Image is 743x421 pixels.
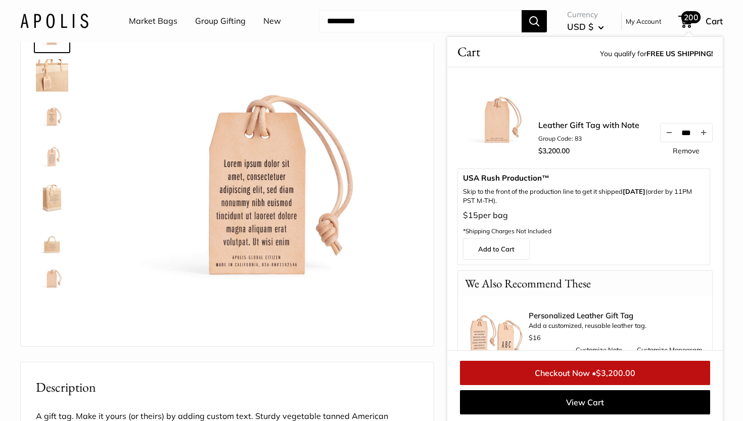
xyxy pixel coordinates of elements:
img: description_5 oz vegetable tanned American leather [36,181,68,213]
a: Leather Gift Tag with Note [538,119,639,131]
a: Remove [673,147,700,154]
span: Personalized Leather Gift Tag [529,312,702,320]
button: Search [522,10,547,32]
input: Quantity [678,128,695,137]
h2: Description [36,377,419,397]
p: per bag [463,208,705,238]
span: USD $ [567,21,593,32]
a: description_The size is 2.25" X 3.75" [34,219,70,256]
img: Luggage Tag [468,307,524,362]
a: description_Here are a couple ideas for what to personalize this gift tag for... [34,98,70,134]
img: description_Custom printed text with eco-friendly ink [36,140,68,173]
span: $3,200.00 [596,368,635,378]
button: Increase quantity by 1 [695,123,712,142]
img: description_No need for custom text? Choose this option [36,262,68,294]
span: Cart [457,42,480,62]
p: Skip to the front of the production line to get it shipped (order by 11PM PST M-TH). [463,187,705,205]
span: Cart [706,16,723,26]
strong: FREE US SHIPPING! [646,49,713,58]
p: We Also Recommend These [458,270,598,296]
a: Customize Note [576,344,622,356]
a: Group Gifting [195,14,246,29]
img: description_No need for custom text? Choose this option [457,77,538,158]
span: Currency [567,8,604,22]
span: *Shipping Charges Not Included [463,227,551,235]
a: Checkout Now •$3,200.00 [460,361,710,385]
a: 200 Cart [679,13,723,29]
b: [DATE] [623,187,645,195]
img: description_The size is 2.25" X 3.75" [36,221,68,254]
div: Add a customized, reusable leather tag. [529,312,702,344]
img: description_Make it yours with custom printed text [102,19,419,336]
button: Decrease quantity by 1 [661,123,678,142]
img: description_3mm thick, vegetable tanned American leather [36,59,68,92]
a: Market Bags [129,14,177,29]
span: $16 [529,333,541,342]
a: description_No need for custom text? Choose this option [34,260,70,296]
a: description_5 oz vegetable tanned American leather [34,179,70,215]
span: $3,200.00 [538,146,570,155]
a: New [263,14,281,29]
button: USD $ [567,19,604,35]
span: $15 [463,210,478,220]
li: Group Code: 83 [538,134,639,143]
img: Apolis [20,14,88,28]
a: My Account [626,15,662,27]
img: description_Here are a couple ideas for what to personalize this gift tag for... [36,100,68,132]
input: Search... [319,10,522,32]
a: View Cart [460,390,710,414]
a: description_3mm thick, vegetable tanned American leather [34,57,70,94]
a: Customize Monogram [637,344,702,356]
span: You qualify for [600,47,713,62]
span: USA Rush Production™ [463,174,705,182]
a: description_Custom printed text with eco-friendly ink [34,138,70,175]
span: 200 [681,11,701,23]
a: Add to Cart [463,238,530,259]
